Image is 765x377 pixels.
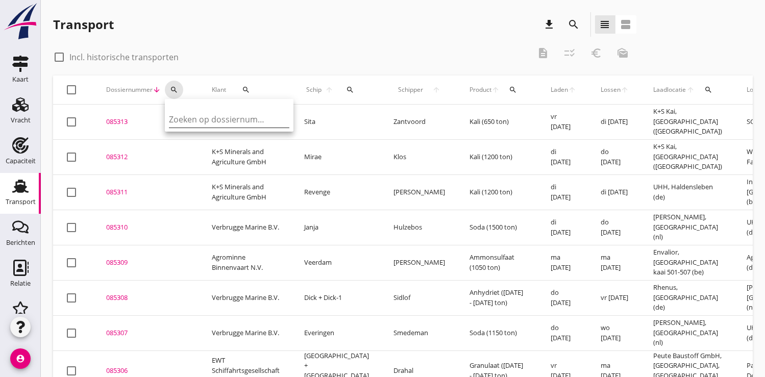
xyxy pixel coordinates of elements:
[538,210,588,245] td: di [DATE]
[457,210,538,245] td: Soda (1500 ton)
[200,174,292,210] td: K+S Minerals and Agriculture GmbH
[381,245,457,280] td: [PERSON_NAME]
[106,258,187,268] div: 085309
[641,245,734,280] td: Envalior, [GEOGRAPHIC_DATA] kaai 501-507 (be)
[621,86,629,94] i: arrow_upward
[11,117,31,123] div: Vracht
[538,139,588,174] td: di [DATE]
[538,315,588,350] td: do [DATE]
[200,210,292,245] td: Verbrugge Marine B.V.
[588,245,641,280] td: ma [DATE]
[6,239,35,246] div: Berichten
[641,105,734,140] td: K+S Kai, [GEOGRAPHIC_DATA] ([GEOGRAPHIC_DATA])
[106,187,187,197] div: 085311
[588,174,641,210] td: di [DATE]
[381,280,457,315] td: Sidlof
[381,315,457,350] td: Smedeman
[457,174,538,210] td: Kali (1200 ton)
[620,18,632,31] i: view_agenda
[641,139,734,174] td: K+S Kai, [GEOGRAPHIC_DATA] ([GEOGRAPHIC_DATA])
[69,52,179,62] label: Incl. historische transporten
[641,315,734,350] td: [PERSON_NAME], [GEOGRAPHIC_DATA] (nl)
[200,280,292,315] td: Verbrugge Marine B.V.
[106,152,187,162] div: 085312
[292,245,381,280] td: Veerdam
[292,174,381,210] td: Revenge
[381,210,457,245] td: Hulzebos
[393,85,428,94] span: Schipper
[200,245,292,280] td: Agrominne Binnenvaart N.V.
[53,16,114,33] div: Transport
[704,86,712,94] i: search
[509,86,517,94] i: search
[10,280,31,287] div: Relatie
[12,76,29,83] div: Kaart
[588,139,641,174] td: do [DATE]
[292,105,381,140] td: Sita
[544,18,556,31] i: download
[457,280,538,315] td: Anhydriet ([DATE] - [DATE] ton)
[538,105,588,140] td: vr [DATE]
[2,3,39,40] img: logo-small.a267ee39.svg
[601,85,621,94] span: Lossen
[470,85,491,94] span: Product
[200,139,292,174] td: K+S Minerals and Agriculture GmbH
[212,78,280,102] div: Klant
[106,222,187,233] div: 085310
[538,280,588,315] td: do [DATE]
[686,86,695,94] i: arrow_upward
[491,86,500,94] i: arrow_upward
[6,158,36,164] div: Capaciteit
[292,139,381,174] td: Mirae
[641,210,734,245] td: [PERSON_NAME], [GEOGRAPHIC_DATA] (nl)
[106,293,187,303] div: 085308
[457,139,538,174] td: Kali (1200 ton)
[292,280,381,315] td: Dick + Dick-1
[106,366,187,376] div: 085306
[304,85,323,94] span: Schip
[169,111,275,128] input: Zoeken op dossiernummer...
[106,85,153,94] span: Dossiernummer
[568,18,580,31] i: search
[457,245,538,280] td: Ammonsulfaat (1050 ton)
[323,86,335,94] i: arrow_upward
[200,315,292,350] td: Verbrugge Marine B.V.
[381,174,457,210] td: [PERSON_NAME]
[457,315,538,350] td: Soda (1150 ton)
[653,85,686,94] span: Laadlocatie
[381,139,457,174] td: Klos
[568,86,576,94] i: arrow_upward
[588,315,641,350] td: wo [DATE]
[428,86,445,94] i: arrow_upward
[588,210,641,245] td: do [DATE]
[6,198,36,205] div: Transport
[457,105,538,140] td: Kali (650 ton)
[538,245,588,280] td: ma [DATE]
[242,86,250,94] i: search
[599,18,611,31] i: view_headline
[346,86,354,94] i: search
[10,348,31,369] i: account_circle
[641,174,734,210] td: UHH, Haldensleben (de)
[292,210,381,245] td: Janja
[588,105,641,140] td: di [DATE]
[538,174,588,210] td: di [DATE]
[641,280,734,315] td: Rhenus, [GEOGRAPHIC_DATA] (de)
[106,117,187,127] div: 085313
[153,86,161,94] i: arrow_downward
[170,86,178,94] i: search
[588,280,641,315] td: vr [DATE]
[381,105,457,140] td: Zantvoord
[551,85,568,94] span: Laden
[292,315,381,350] td: Everingen
[106,328,187,338] div: 085307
